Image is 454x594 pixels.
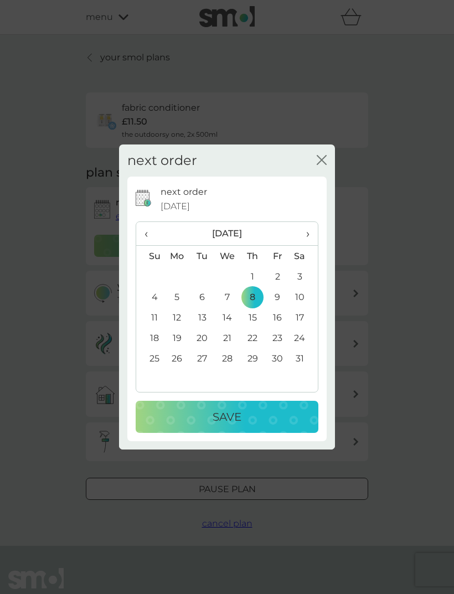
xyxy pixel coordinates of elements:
[215,287,240,307] td: 7
[136,401,318,433] button: Save
[265,266,290,287] td: 2
[215,348,240,369] td: 28
[290,287,318,307] td: 10
[290,307,318,328] td: 17
[215,328,240,348] td: 21
[136,348,164,369] td: 25
[240,246,265,267] th: Th
[317,155,327,167] button: close
[298,222,309,245] span: ›
[290,328,318,348] td: 24
[164,246,190,267] th: Mo
[190,287,215,307] td: 6
[164,307,190,328] td: 12
[215,307,240,328] td: 14
[136,307,164,328] td: 11
[127,153,197,169] h2: next order
[240,328,265,348] td: 22
[164,287,190,307] td: 5
[265,246,290,267] th: Fr
[265,348,290,369] td: 30
[240,266,265,287] td: 1
[290,348,318,369] td: 31
[190,246,215,267] th: Tu
[213,408,241,426] p: Save
[161,185,207,199] p: next order
[265,328,290,348] td: 23
[190,307,215,328] td: 13
[136,328,164,348] td: 18
[164,348,190,369] td: 26
[136,246,164,267] th: Su
[290,266,318,287] td: 3
[290,246,318,267] th: Sa
[145,222,156,245] span: ‹
[161,199,190,214] span: [DATE]
[265,307,290,328] td: 16
[136,287,164,307] td: 4
[265,287,290,307] td: 9
[164,328,190,348] td: 19
[164,222,290,246] th: [DATE]
[190,328,215,348] td: 20
[240,287,265,307] td: 8
[240,348,265,369] td: 29
[240,307,265,328] td: 15
[190,348,215,369] td: 27
[215,246,240,267] th: We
